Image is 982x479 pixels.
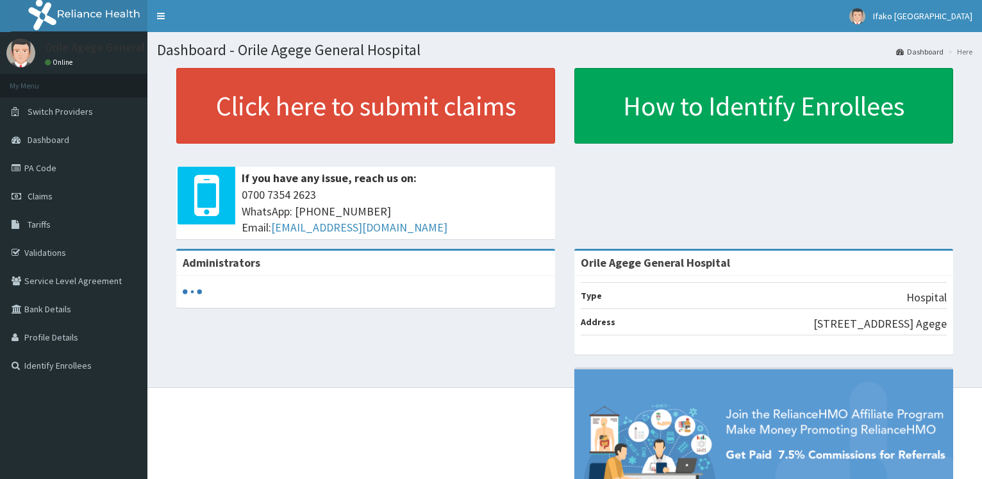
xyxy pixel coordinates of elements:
b: Type [581,290,602,301]
a: Dashboard [896,46,944,57]
p: Hospital [906,289,947,306]
img: User Image [6,38,35,67]
span: Dashboard [28,134,69,146]
span: Switch Providers [28,106,93,117]
p: [STREET_ADDRESS] Agege [813,315,947,332]
span: 0700 7354 2623 WhatsApp: [PHONE_NUMBER] Email: [242,187,549,236]
b: Address [581,316,615,328]
strong: Orile Agege General Hospital [581,255,730,270]
a: How to Identify Enrollees [574,68,953,144]
a: Online [45,58,76,67]
span: Claims [28,190,53,202]
b: Administrators [183,255,260,270]
b: If you have any issue, reach us on: [242,171,417,185]
span: Ifako [GEOGRAPHIC_DATA] [873,10,972,22]
p: Orile Agege General Hospital [45,42,190,53]
span: Tariffs [28,219,51,230]
img: User Image [849,8,865,24]
a: [EMAIL_ADDRESS][DOMAIN_NAME] [271,220,447,235]
li: Here [945,46,972,57]
h1: Dashboard - Orile Agege General Hospital [157,42,972,58]
svg: audio-loading [183,282,202,301]
a: Click here to submit claims [176,68,555,144]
